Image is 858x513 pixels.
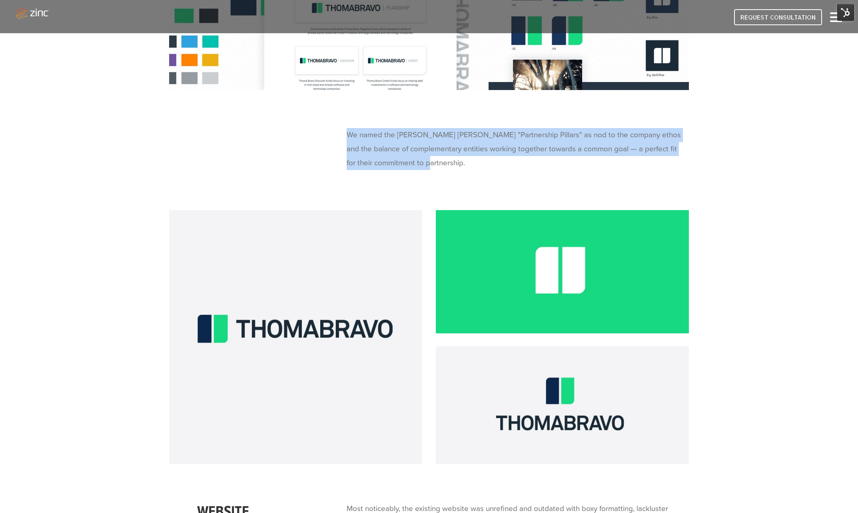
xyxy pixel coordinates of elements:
[837,4,854,21] img: HubSpot Tools Menu Toggle
[347,128,682,170] p: We named the [PERSON_NAME] [PERSON_NAME] "Partnership Pillars" as nod to the company ethos and th...
[169,210,422,463] img: Thoma Bravo Logo
[734,9,822,25] img: REQUEST CONSULTATION
[436,210,689,463] img: Thoma Bravo Mark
